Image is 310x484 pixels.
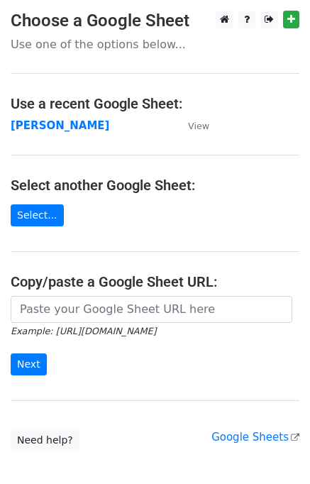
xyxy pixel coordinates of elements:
a: Select... [11,204,64,226]
h4: Use a recent Google Sheet: [11,95,299,112]
small: View [188,121,209,131]
h3: Choose a Google Sheet [11,11,299,31]
a: Google Sheets [211,431,299,444]
small: Example: [URL][DOMAIN_NAME] [11,326,156,336]
input: Next [11,353,47,375]
a: [PERSON_NAME] [11,119,109,132]
h4: Select another Google Sheet: [11,177,299,194]
a: View [174,119,209,132]
input: Paste your Google Sheet URL here [11,296,292,323]
h4: Copy/paste a Google Sheet URL: [11,273,299,290]
a: Need help? [11,429,79,451]
p: Use one of the options below... [11,37,299,52]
